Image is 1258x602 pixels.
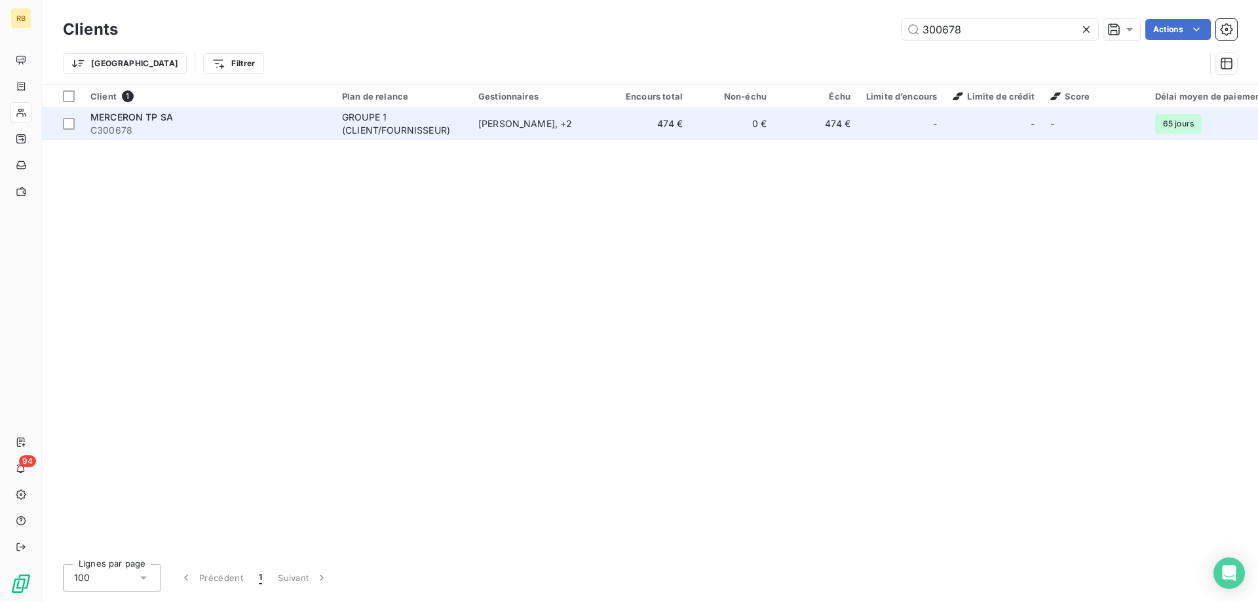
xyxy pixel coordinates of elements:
span: 100 [74,571,90,584]
div: Gestionnaires [478,91,599,102]
button: Actions [1145,19,1211,40]
td: 474 € [607,108,691,140]
div: Plan de relance [342,91,463,102]
div: RB [10,8,31,29]
td: 0 € [691,108,774,140]
span: 94 [19,455,36,467]
span: - [1031,117,1035,130]
button: [GEOGRAPHIC_DATA] [63,53,187,74]
span: 65 jours [1155,114,1202,134]
span: Client [90,91,117,102]
span: Limite de crédit [953,91,1034,102]
span: - [933,117,937,130]
button: 1 [251,564,270,592]
div: Non-échu [698,91,767,102]
div: Échu [782,91,850,102]
span: 1 [122,90,134,102]
div: GROUPE 1 (CLIENT/FOURNISSEUR) [342,111,463,137]
button: Suivant [270,564,336,592]
td: 474 € [774,108,858,140]
div: Open Intercom Messenger [1213,557,1245,589]
div: [PERSON_NAME] , + 2 [478,117,599,130]
span: - [1050,118,1054,129]
span: Score [1050,91,1090,102]
span: C300678 [90,124,326,137]
h3: Clients [63,18,118,41]
input: Rechercher [902,19,1098,40]
div: Encours total [615,91,683,102]
span: 1 [259,571,262,584]
span: MERCERON TP SA [90,111,173,122]
button: Précédent [172,564,251,592]
button: Filtrer [203,53,263,74]
div: Limite d’encours [866,91,937,102]
img: Logo LeanPay [10,573,31,594]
